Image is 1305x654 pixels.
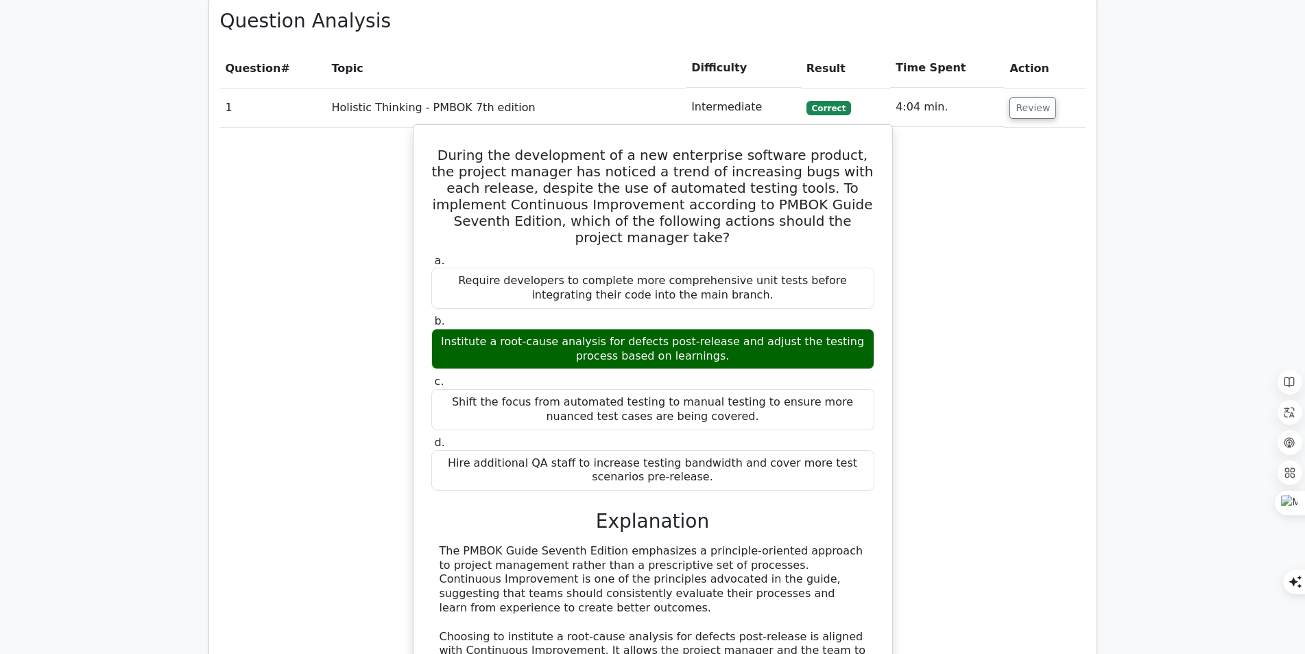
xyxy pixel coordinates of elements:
[435,254,445,267] span: a.
[430,147,876,246] h5: During the development of a new enterprise software product, the project manager has noticed a tr...
[686,88,801,127] td: Intermediate
[431,389,874,430] div: Shift the focus from automated testing to manual testing to ensure more nuanced test cases are be...
[220,88,326,127] td: 1
[326,88,686,127] td: Holistic Thinking - PMBOK 7th edition
[890,49,1004,88] th: Time Spent
[431,329,874,370] div: Institute a root-cause analysis for defects post-release and adjust the testing process based on ...
[435,375,444,388] span: c.
[435,436,445,449] span: d.
[801,49,890,88] th: Result
[435,314,445,327] span: b.
[431,268,874,309] div: Require developers to complete more comprehensive unit tests before integrating their code into t...
[431,450,874,491] div: Hire additional QA staff to increase testing bandwidth and cover more test scenarios pre-release.
[890,88,1004,127] td: 4:04 min.
[220,10,1086,33] h3: Question Analysis
[806,101,851,115] span: Correct
[1004,49,1085,88] th: Action
[326,49,686,88] th: Topic
[1009,97,1056,119] button: Review
[440,510,866,533] h3: Explanation
[220,49,326,88] th: #
[686,49,801,88] th: Difficulty
[226,62,281,75] span: Question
